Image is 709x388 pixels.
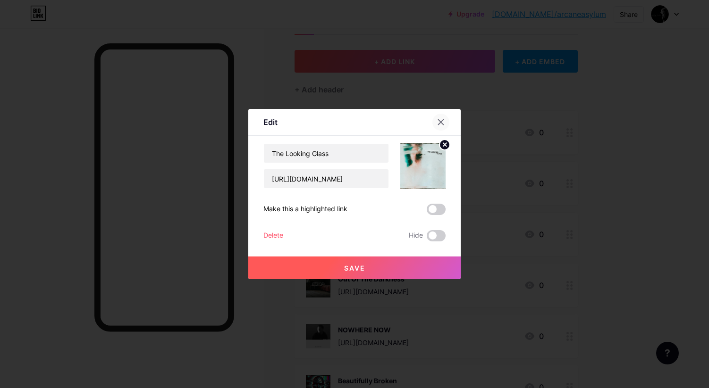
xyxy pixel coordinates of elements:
[344,264,365,272] span: Save
[400,143,446,189] img: link_thumbnail
[248,256,461,279] button: Save
[264,144,388,163] input: Title
[409,230,423,241] span: Hide
[263,116,278,128] div: Edit
[263,204,347,215] div: Make this a highlighted link
[264,169,388,188] input: URL
[263,230,283,241] div: Delete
